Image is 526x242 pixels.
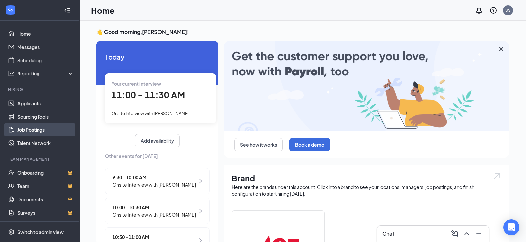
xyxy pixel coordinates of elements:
[105,152,210,160] span: Other events for [DATE]
[17,27,74,40] a: Home
[224,41,509,131] img: payroll-large.gif
[91,5,114,16] h1: Home
[493,172,501,180] img: open.6027fd2a22e1237b5b06.svg
[113,204,196,211] span: 10:00 - 10:30 AM
[113,174,196,181] span: 9:30 - 10:00 AM
[463,230,471,238] svg: ChevronUp
[475,230,483,238] svg: Minimize
[232,184,501,197] div: Here are the brands under this account. Click into a brand to see your locations, managers, job p...
[112,111,189,116] span: Onsite Interview with [PERSON_NAME]
[17,70,74,77] div: Reporting
[17,166,74,179] a: OnboardingCrown
[135,134,180,147] button: Add availability
[17,97,74,110] a: Applicants
[105,52,210,62] span: Today
[489,6,497,14] svg: QuestionInfo
[289,138,330,151] button: Book a demo
[8,156,73,162] div: Team Management
[17,206,74,219] a: SurveysCrown
[113,233,196,241] span: 10:30 - 11:00 AM
[17,193,74,206] a: DocumentsCrown
[96,28,509,36] h3: 👋 Good morning, [PERSON_NAME] !
[451,230,459,238] svg: ComposeMessage
[17,110,74,123] a: Sourcing Tools
[17,54,74,67] a: Scheduling
[17,123,74,136] a: Job Postings
[17,40,74,54] a: Messages
[232,172,501,184] h1: Brand
[382,230,394,237] h3: Chat
[8,70,15,77] svg: Analysis
[475,6,483,14] svg: Notifications
[7,7,14,13] svg: WorkstreamLogo
[17,136,74,150] a: Talent Network
[112,89,185,100] span: 11:00 - 11:30 AM
[449,228,460,239] button: ComposeMessage
[505,7,511,13] div: SS
[113,211,196,218] span: Onsite Interview with [PERSON_NAME]
[461,228,472,239] button: ChevronUp
[234,138,283,151] button: See how it works
[8,87,73,92] div: Hiring
[17,179,74,193] a: TeamCrown
[113,181,196,188] span: Onsite Interview with [PERSON_NAME]
[17,229,64,235] div: Switch to admin view
[473,228,484,239] button: Minimize
[112,81,161,87] span: Your current interview
[503,219,519,235] div: Open Intercom Messenger
[497,45,505,53] svg: Cross
[8,229,15,235] svg: Settings
[64,7,71,14] svg: Collapse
